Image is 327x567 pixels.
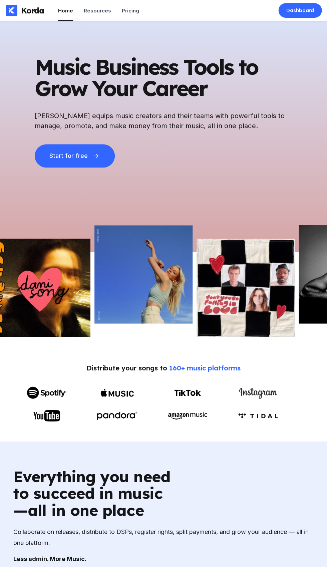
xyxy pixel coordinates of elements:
div: Resources [84,8,111,14]
img: Instagram [238,386,278,400]
span: 160+ music platforms [169,364,241,372]
img: Picture of the author [94,226,193,324]
div: Collaborate on releases, distribute to DSPs, register rights, split payments, and grow your audie... [13,527,314,548]
img: TikTok [174,390,201,396]
h2: [PERSON_NAME] equips music creators and their teams with powerful tools to manage, promote, and m... [35,111,288,131]
img: YouTube [33,410,60,421]
img: Amazon [238,413,278,419]
h1: Music Business Tools to Grow Your Career [35,56,275,99]
div: Less admin. More Music. [13,554,314,564]
div: Dashboard [286,7,314,14]
a: Dashboard [278,3,322,18]
div: Distribute your songs to [86,364,241,372]
div: Start for free [49,153,87,160]
div: Korda [21,6,44,16]
button: Start for free [35,145,115,168]
div: Everything you need to succeed in music—all in one place [13,468,174,519]
img: Picture of the author [197,239,295,337]
img: Amazon [168,410,208,421]
img: Apple Music [100,383,134,402]
div: Home [58,8,73,14]
img: Spotify [27,387,67,399]
img: Pandora [97,412,137,420]
div: Pricing [122,8,139,14]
